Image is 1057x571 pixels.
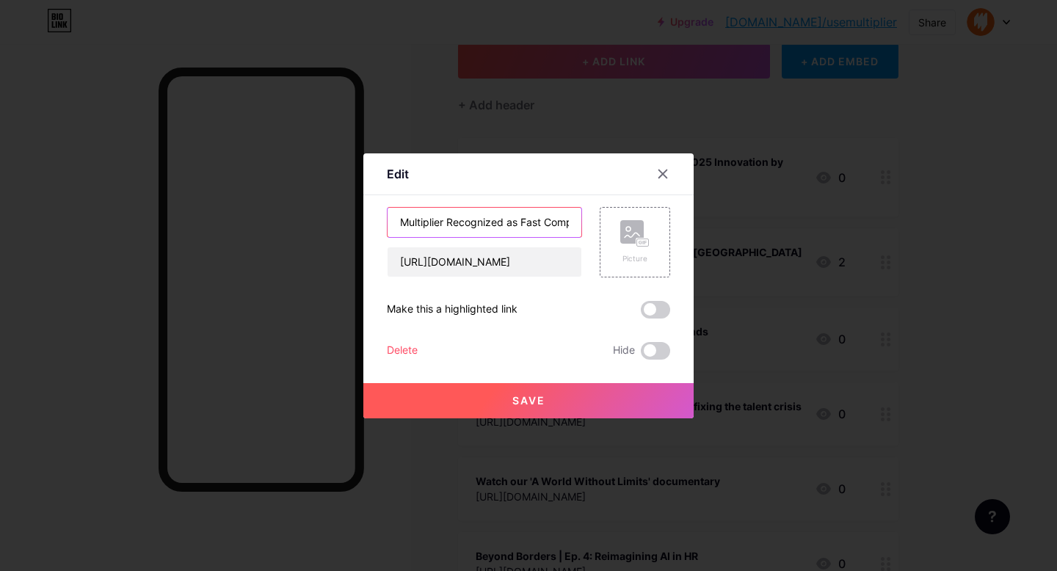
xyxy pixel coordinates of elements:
div: Delete [387,342,418,360]
button: Save [363,383,694,418]
div: Edit [387,165,409,183]
input: URL [388,247,581,277]
div: Make this a highlighted link [387,301,517,319]
span: Hide [613,342,635,360]
div: Picture [620,253,650,264]
input: Title [388,208,581,237]
span: Save [512,394,545,407]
